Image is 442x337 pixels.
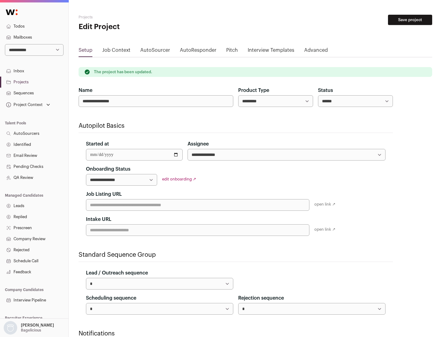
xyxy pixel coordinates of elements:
label: Lead / Outreach sequence [86,269,148,277]
h1: Edit Project [79,22,196,32]
a: edit onboarding ↗ [162,177,196,181]
a: Pitch [226,47,238,56]
label: Job Listing URL [86,191,122,198]
button: Save project [388,15,432,25]
p: [PERSON_NAME] [21,323,54,328]
h2: Standard Sequence Group [79,251,393,259]
label: Assignee [188,140,209,148]
a: AutoSourcer [140,47,170,56]
label: Scheduling sequence [86,294,136,302]
a: Advanced [304,47,328,56]
h2: Projects [79,15,196,20]
button: Open dropdown [2,321,55,335]
label: Intake URL [86,216,111,223]
p: Bagelicious [21,328,41,333]
img: Wellfound [2,6,21,18]
button: Open dropdown [5,100,51,109]
a: Interview Templates [248,47,294,56]
div: Project Context [5,102,43,107]
label: Name [79,87,92,94]
a: Setup [79,47,92,56]
label: Rejection sequence [238,294,284,302]
label: Product Type [238,87,269,94]
a: Job Context [102,47,130,56]
h2: Autopilot Basics [79,122,393,130]
p: The project has been updated. [94,70,152,74]
label: Status [318,87,333,94]
label: Started at [86,140,109,148]
a: AutoResponder [180,47,216,56]
img: nopic.png [4,321,17,335]
label: Onboarding Status [86,165,130,173]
